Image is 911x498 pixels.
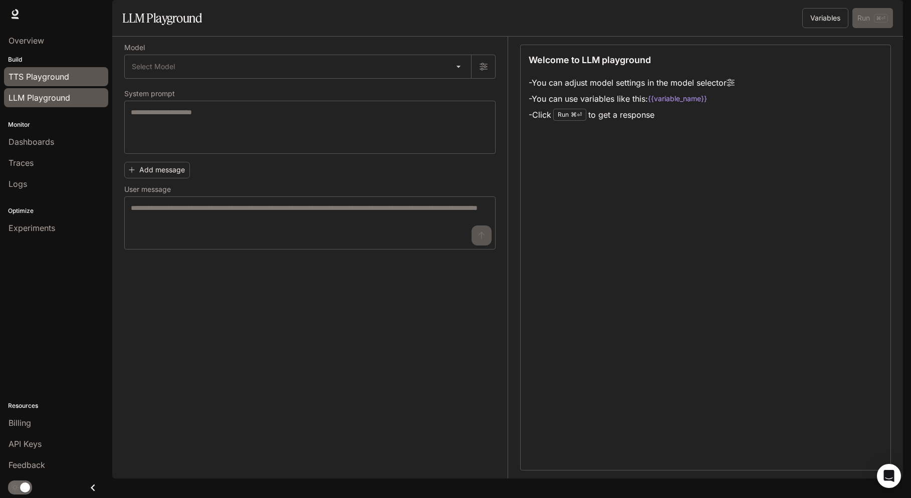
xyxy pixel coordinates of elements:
code: {{variable_name}} [648,94,707,104]
li: - You can adjust model settings in the model selector [529,75,735,91]
button: Add message [124,162,190,178]
h1: LLM Playground [122,8,202,28]
p: Model [124,44,145,51]
button: Variables [802,8,848,28]
p: ⌘⏎ [571,112,582,118]
p: System prompt [124,90,175,97]
p: User message [124,186,171,193]
p: Welcome to LLM playground [529,53,651,67]
div: Open Intercom Messenger [877,464,901,488]
div: Run [553,109,586,121]
li: - You can use variables like this: [529,91,735,107]
div: Select Model [125,55,471,78]
span: Select Model [132,62,175,72]
li: - Click to get a response [529,107,735,123]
